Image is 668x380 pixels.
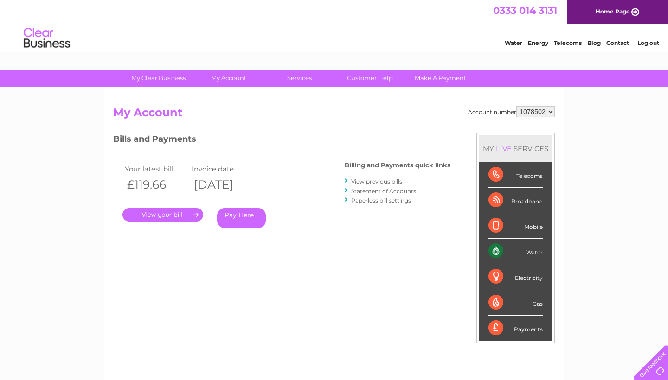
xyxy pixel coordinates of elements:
[528,39,548,46] a: Energy
[189,175,256,194] th: [DATE]
[402,70,479,87] a: Make A Payment
[637,39,659,46] a: Log out
[488,213,543,239] div: Mobile
[113,133,450,149] h3: Bills and Payments
[189,163,256,175] td: Invoice date
[261,70,338,87] a: Services
[479,135,552,162] div: MY SERVICES
[488,239,543,264] div: Water
[122,175,189,194] th: £119.66
[351,188,416,195] a: Statement of Accounts
[505,39,522,46] a: Water
[488,264,543,290] div: Electricity
[122,208,203,222] a: .
[116,5,554,45] div: Clear Business is a trading name of Verastar Limited (registered in [GEOGRAPHIC_DATA] No. 3667643...
[23,24,71,52] img: logo.png
[191,70,267,87] a: My Account
[351,197,411,204] a: Paperless bill settings
[488,316,543,341] div: Payments
[488,162,543,188] div: Telecoms
[122,163,189,175] td: Your latest bill
[493,5,557,16] a: 0333 014 3131
[494,144,514,153] div: LIVE
[351,178,402,185] a: View previous bills
[554,39,582,46] a: Telecoms
[606,39,629,46] a: Contact
[113,106,555,124] h2: My Account
[332,70,408,87] a: Customer Help
[217,208,266,228] a: Pay Here
[120,70,197,87] a: My Clear Business
[587,39,601,46] a: Blog
[488,188,543,213] div: Broadband
[345,162,450,169] h4: Billing and Payments quick links
[488,290,543,316] div: Gas
[468,106,555,117] div: Account number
